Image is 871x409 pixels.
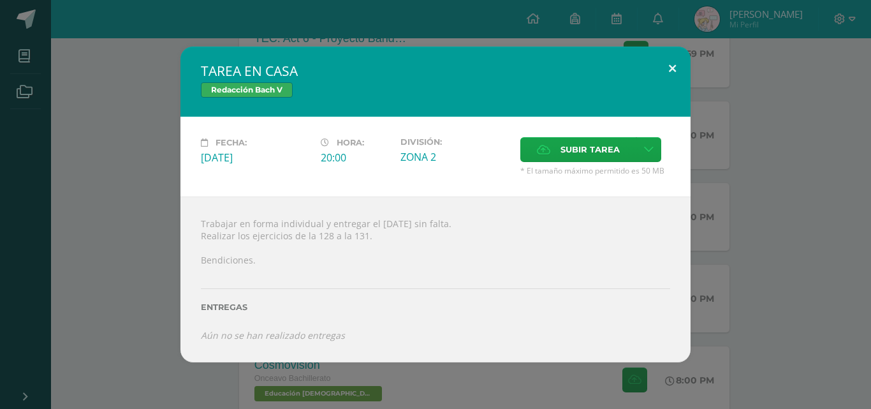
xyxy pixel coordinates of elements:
[520,165,670,176] span: * El tamaño máximo permitido es 50 MB
[400,150,510,164] div: ZONA 2
[201,62,670,80] h2: TAREA EN CASA
[201,151,311,165] div: [DATE]
[337,138,364,147] span: Hora:
[201,302,670,312] label: Entregas
[654,47,691,90] button: Close (Esc)
[180,197,691,362] div: Trabajar en forma individual y entregar el [DATE] sin falta. Realizar los ejercicios de la 128 a ...
[216,138,247,147] span: Fecha:
[201,82,293,98] span: Redacción Bach V
[560,138,620,161] span: Subir tarea
[400,137,510,147] label: División:
[201,329,345,341] i: Aún no se han realizado entregas
[321,151,390,165] div: 20:00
